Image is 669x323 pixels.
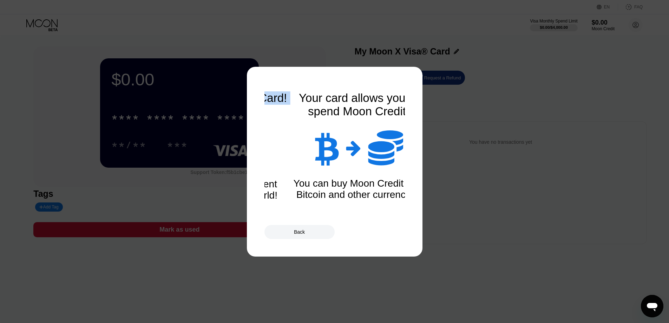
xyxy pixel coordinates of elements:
div:  [314,130,339,166]
div:  [346,139,361,157]
div: Back [294,229,305,235]
div: Your card allows you to spend Moon Credit. [288,91,429,118]
div:  [368,129,403,167]
iframe: Button to launch messaging window [641,295,663,317]
div: Back [264,225,335,239]
div: You can buy Moon Credit with Bitcoin and other currencies. [288,178,429,200]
